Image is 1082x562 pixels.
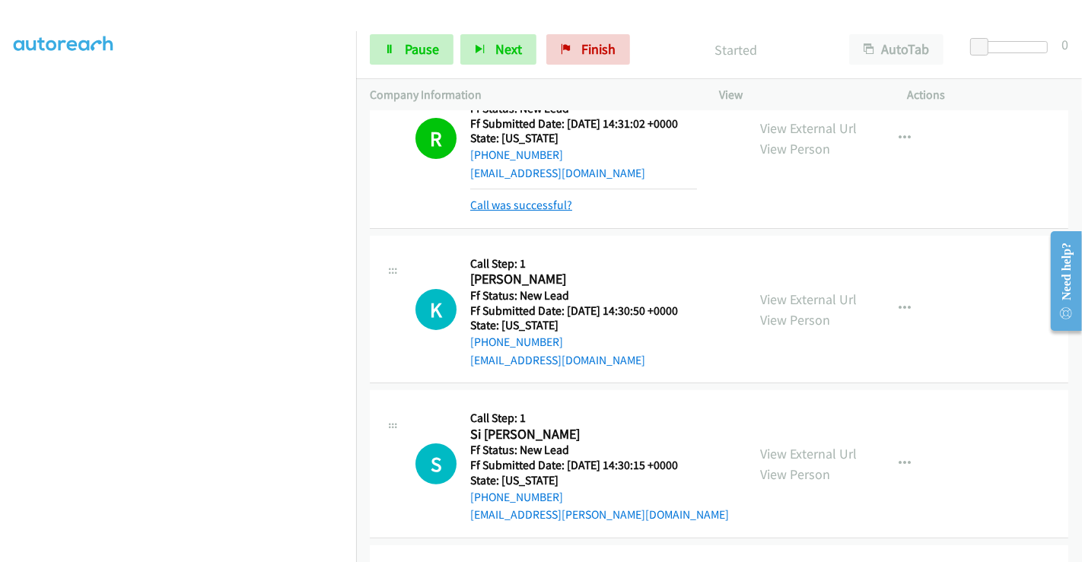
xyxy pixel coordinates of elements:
[415,118,457,159] h1: R
[470,335,563,349] a: [PHONE_NUMBER]
[1061,34,1068,55] div: 0
[581,40,616,58] span: Finish
[651,40,822,60] p: Started
[470,490,563,504] a: [PHONE_NUMBER]
[415,443,457,484] h1: S
[470,303,697,319] h5: Ff Submitted Date: [DATE] 14:30:50 +0000
[495,40,522,58] span: Next
[415,289,457,330] h1: K
[470,256,697,271] h5: Call Step: 1
[760,291,857,308] a: View External Url
[415,443,457,484] div: The call is yet to be attempted
[370,34,453,65] a: Pause
[470,116,697,132] h5: Ff Submitted Date: [DATE] 14:31:02 +0000
[470,458,729,473] h5: Ff Submitted Date: [DATE] 14:30:15 +0000
[760,311,830,329] a: View Person
[405,40,439,58] span: Pause
[370,86,692,104] p: Company Information
[760,119,857,137] a: View External Url
[760,465,830,483] a: View Person
[849,34,944,65] button: AutoTab
[470,318,697,333] h5: State: [US_STATE]
[470,507,729,522] a: [EMAIL_ADDRESS][PERSON_NAME][DOMAIN_NAME]
[546,34,630,65] a: Finish
[978,41,1048,53] div: Delay between calls (in seconds)
[470,426,697,443] h2: Si [PERSON_NAME]
[470,443,729,458] h5: Ff Status: New Lead
[415,289,457,330] div: The call is yet to be attempted
[460,34,536,65] button: Next
[470,148,563,162] a: [PHONE_NUMBER]
[719,86,880,104] p: View
[470,131,697,146] h5: State: [US_STATE]
[908,86,1069,104] p: Actions
[1039,221,1082,341] iframe: Resource Center
[470,166,645,180] a: [EMAIL_ADDRESS][DOMAIN_NAME]
[760,140,830,157] a: View Person
[470,198,572,212] a: Call was successful?
[760,445,857,462] a: View External Url
[470,353,645,367] a: [EMAIL_ADDRESS][DOMAIN_NAME]
[470,411,729,426] h5: Call Step: 1
[470,288,697,303] h5: Ff Status: New Lead
[470,271,697,288] h2: [PERSON_NAME]
[470,473,729,488] h5: State: [US_STATE]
